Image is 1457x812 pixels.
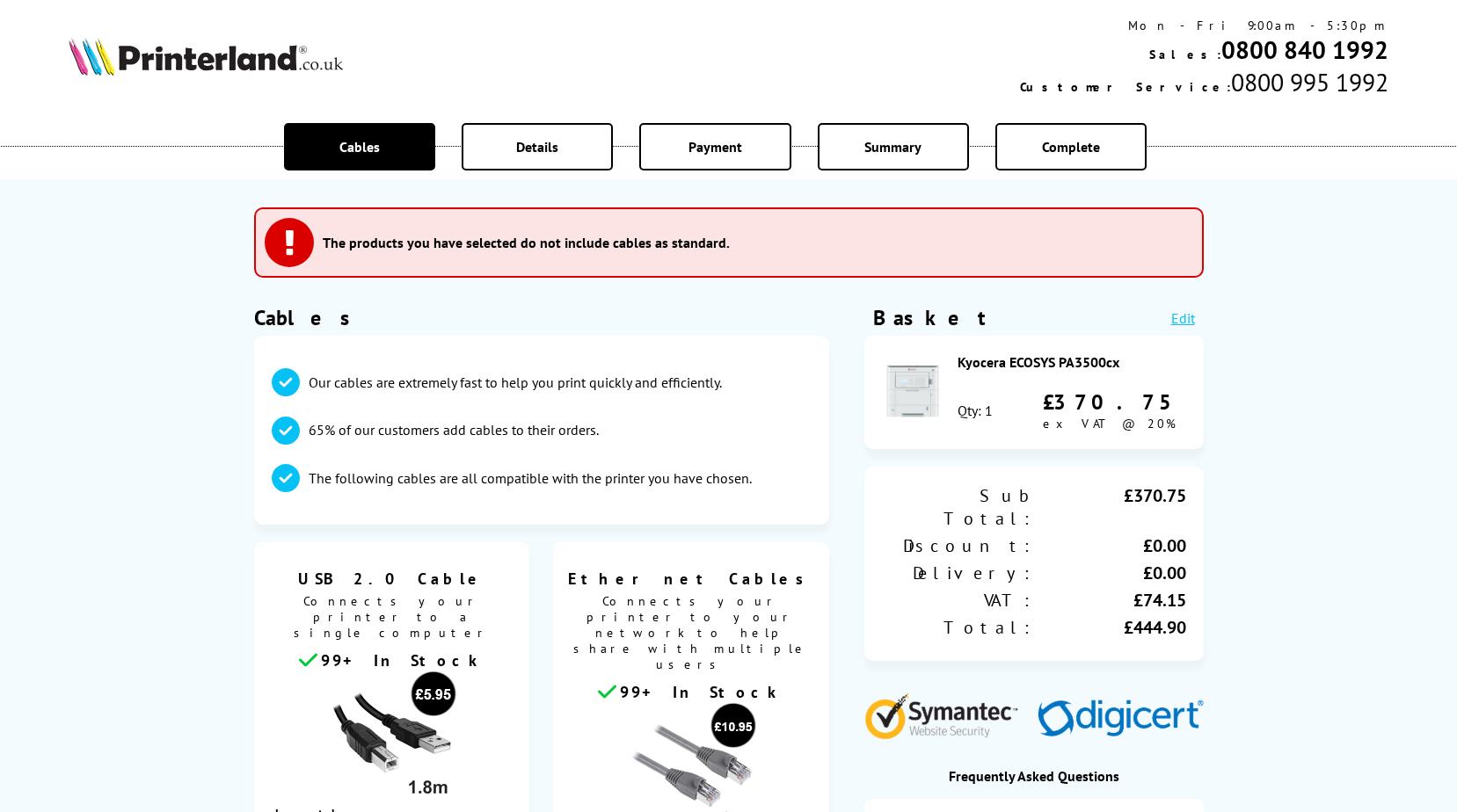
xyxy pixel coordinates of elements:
[864,767,1204,785] div: Frequently Asked Questions
[882,534,1034,557] div: Discount:
[1042,138,1100,156] span: Complete
[325,671,457,802] img: usb cable
[1038,700,1204,739] img: Digicert
[69,37,343,76] img: Printerland Logo
[1034,589,1186,612] div: £74.15
[1221,33,1388,66] a: 0800 840 1992
[864,689,1031,739] img: Symantec Website Security
[958,402,993,419] div: Qty: 1
[309,373,722,392] p: Our cables are extremely fast to help you print quickly and efficiently.
[958,353,1186,371] div: Kyocera ECOSYS PA3500cx
[1149,47,1221,62] span: Sales:
[562,589,820,681] span: Connects your printer to your network to help share with multiple users
[1020,79,1231,95] span: Customer Service:
[254,304,829,331] h1: Cables
[339,138,380,156] span: Cables
[1034,562,1186,584] div: £0.00
[620,682,783,702] span: 99+ In Stock
[1020,18,1388,33] div: Mon - Fri 9:00am - 5:30pm
[309,468,752,488] p: The following cables are all compatible with the printer you have chosen.
[1034,534,1186,557] div: £0.00
[1171,309,1195,327] a: Edit
[873,304,987,331] div: Basket
[267,569,517,589] span: USB 2.0 Cable
[882,484,1034,530] div: Sub Total:
[323,234,730,251] h3: The products you have selected do not include cables as standard.
[1043,416,1176,431] span: ex VAT @ 20%
[566,569,816,589] span: Ethernet Cables
[1034,484,1186,530] div: £370.75
[1043,388,1186,416] div: £370.75
[321,650,484,671] span: 99+ In Stock
[882,589,1034,612] div: VAT:
[1231,66,1388,98] span: 0800 995 1992
[882,562,1034,584] div: Delivery:
[309,420,599,439] p: 65% of our customers add cables to their orders.
[882,360,943,422] img: Kyocera ECOSYS PA3500cx
[516,138,558,156] span: Details
[688,138,742,156] span: Payment
[882,616,1034,639] div: Total:
[864,138,922,156] span: Summary
[1034,616,1186,639] div: £444.90
[263,589,521,649] span: Connects your printer to a single computer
